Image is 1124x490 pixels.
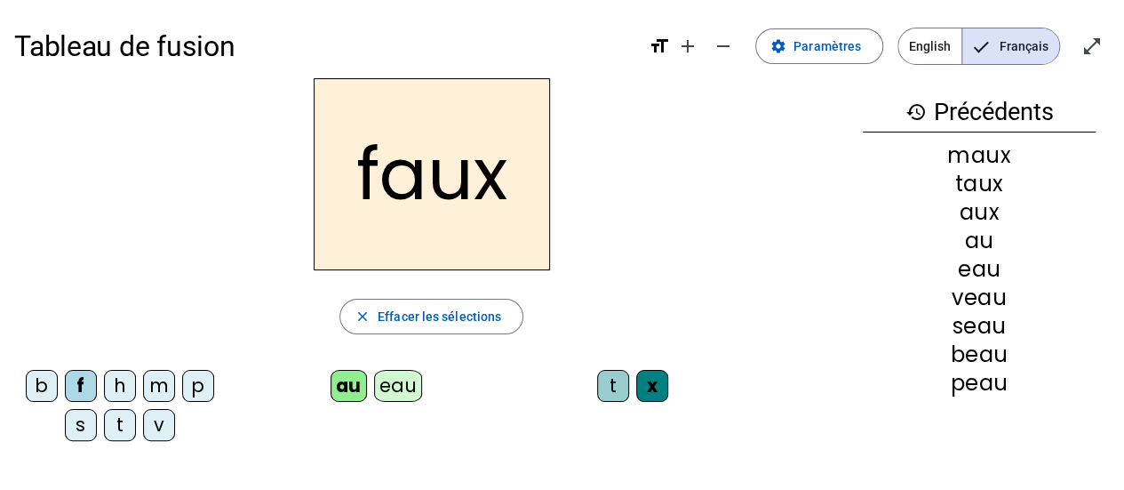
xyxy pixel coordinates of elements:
[897,28,1060,65] mat-button-toggle-group: Language selection
[962,28,1059,64] span: Français
[863,287,1096,309] div: veau
[104,409,136,441] div: t
[863,173,1096,195] div: taux
[65,409,97,441] div: s
[331,370,367,402] div: au
[670,28,705,64] button: Augmenter la taille de la police
[770,38,786,54] mat-icon: settings
[713,36,734,57] mat-icon: remove
[863,145,1096,166] div: maux
[755,28,883,64] button: Paramètres
[182,370,214,402] div: p
[863,230,1096,252] div: au
[143,409,175,441] div: v
[863,259,1096,280] div: eau
[863,316,1096,337] div: seau
[1081,36,1103,57] mat-icon: open_in_full
[649,36,670,57] mat-icon: format_size
[863,344,1096,365] div: beau
[863,92,1096,133] h3: Précédents
[355,309,371,325] mat-icon: close
[677,36,698,57] mat-icon: add
[597,370,629,402] div: t
[905,101,927,123] mat-icon: history
[339,299,523,334] button: Effacer les sélections
[863,373,1096,394] div: peau
[793,36,861,57] span: Paramètres
[26,370,58,402] div: b
[65,370,97,402] div: f
[374,370,423,402] div: eau
[143,370,175,402] div: m
[863,202,1096,223] div: aux
[1074,28,1110,64] button: Entrer en plein écran
[104,370,136,402] div: h
[314,78,550,270] h2: faux
[636,370,668,402] div: x
[705,28,741,64] button: Diminuer la taille de la police
[14,18,634,75] h1: Tableau de fusion
[898,28,961,64] span: English
[378,306,501,327] span: Effacer les sélections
